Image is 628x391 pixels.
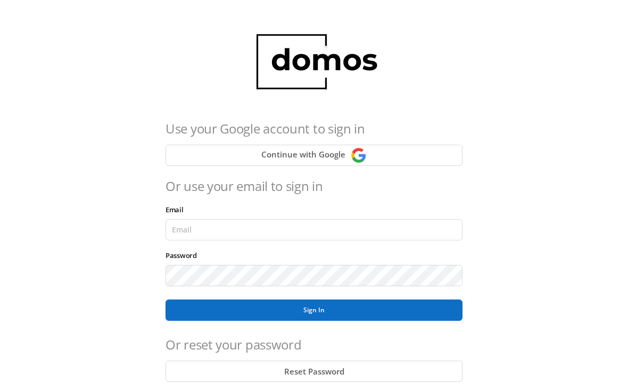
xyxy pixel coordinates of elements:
input: Password [166,265,462,286]
button: Continue with Google [166,145,462,166]
h4: Or use your email to sign in [166,177,462,196]
button: Reset Password [166,361,462,382]
img: domos [245,21,383,103]
h4: Use your Google account to sign in [166,119,462,138]
img: Continue with Google [351,147,367,163]
input: Email [166,219,462,240]
label: Email [166,205,189,214]
label: Password [166,251,202,260]
button: Sign In [166,300,462,321]
h4: Or reset your password [166,335,462,354]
